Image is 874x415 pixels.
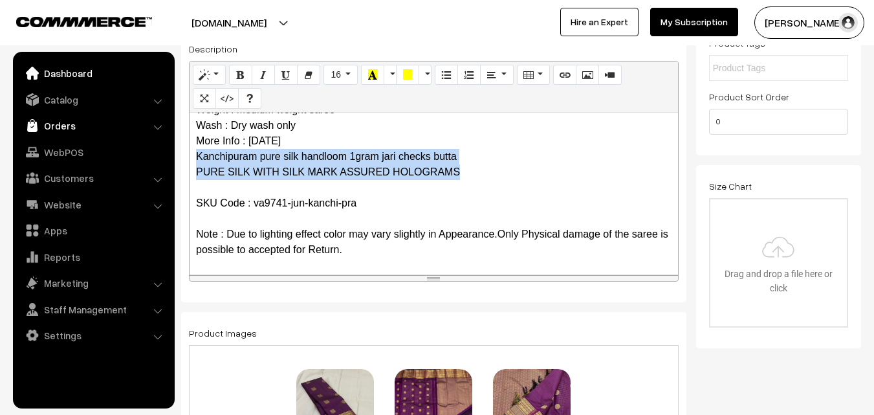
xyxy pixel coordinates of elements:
[16,271,170,295] a: Marketing
[16,62,170,85] a: Dashboard
[838,13,858,32] img: user
[229,65,252,85] button: Bold (CTRL+B)
[196,9,672,258] p: Kanchipuram Pure Silk Saree Cloth : Kanchipuram Pure Silk / Pure Handloom Design : Latest design ...
[650,8,738,36] a: My Subscription
[16,17,152,27] img: COMMMERCE
[16,140,170,164] a: WebPOS
[396,65,419,85] button: Background Color
[274,65,298,85] button: Underline (CTRL+U)
[189,42,237,56] label: Description
[16,166,170,190] a: Customers
[709,90,789,104] label: Product Sort Order
[576,65,599,85] button: Picture
[560,8,639,36] a: Hire an Expert
[709,179,752,193] label: Size Chart
[16,193,170,216] a: Website
[189,326,257,340] label: Product Images
[297,65,320,85] button: Remove Font Style (CTRL+\)
[323,65,358,85] button: Font Size
[553,65,576,85] button: Link (CTRL+K)
[384,65,397,85] button: More Color
[517,65,550,85] button: Table
[754,6,864,39] button: [PERSON_NAME]
[238,88,261,109] button: Help
[457,65,481,85] button: Ordered list (CTRL+SHIFT+NUM8)
[331,69,341,80] span: 16
[215,88,239,109] button: Code View
[709,109,848,135] input: Enter Number
[419,65,432,85] button: More Color
[16,88,170,111] a: Catalog
[146,6,312,39] button: [DOMAIN_NAME]
[193,88,216,109] button: Full Screen
[16,13,129,28] a: COMMMERCE
[190,275,678,281] div: resize
[193,65,226,85] button: Style
[713,62,826,75] input: Product Tags
[16,245,170,269] a: Reports
[16,324,170,347] a: Settings
[598,65,622,85] button: Video
[16,298,170,321] a: Staff Management
[435,65,458,85] button: Unordered list (CTRL+SHIFT+NUM7)
[480,65,513,85] button: Paragraph
[361,65,384,85] button: Recent Color
[252,65,275,85] button: Italic (CTRL+I)
[16,114,170,137] a: Orders
[16,219,170,242] a: Apps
